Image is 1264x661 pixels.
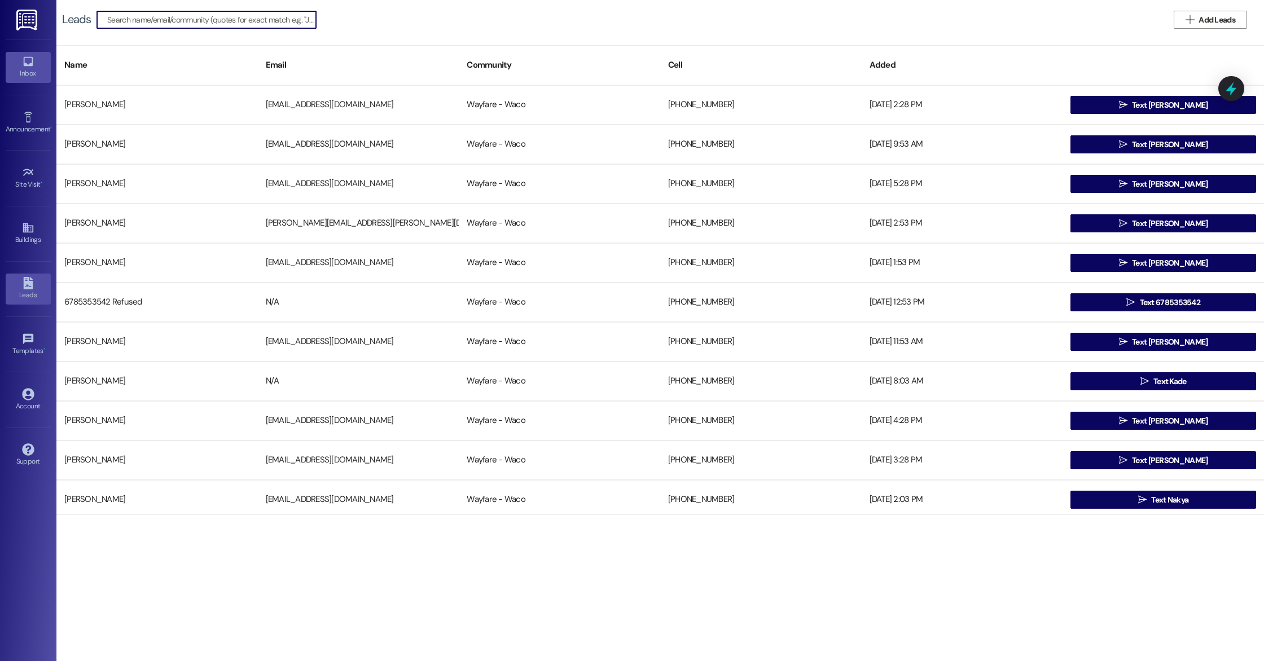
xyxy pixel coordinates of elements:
div: [PHONE_NUMBER] [660,409,862,432]
span: Text [PERSON_NAME] [1132,178,1208,190]
div: Wayfare - Waco [459,488,660,511]
button: Add Leads [1174,11,1247,29]
div: [DATE] 2:53 PM [862,212,1063,235]
div: [PERSON_NAME] [56,409,258,432]
div: [PERSON_NAME] [56,488,258,511]
div: [PHONE_NUMBER] [660,330,862,353]
div: [EMAIL_ADDRESS][DOMAIN_NAME] [258,252,459,274]
div: [DATE] 1:53 PM [862,252,1063,274]
div: [PHONE_NUMBER] [660,252,862,274]
span: Text [PERSON_NAME] [1132,336,1208,348]
div: [PHONE_NUMBER] [660,133,862,156]
a: Inbox [6,52,51,82]
button: Text [PERSON_NAME] [1070,333,1256,351]
i:  [1119,219,1127,228]
div: [DATE] 3:28 PM [862,449,1063,471]
span: • [43,345,45,353]
div: [PERSON_NAME] [56,449,258,471]
div: [PHONE_NUMBER] [660,291,862,314]
div: [PERSON_NAME] [56,173,258,195]
div: Name [56,51,258,79]
div: [DATE] 8:03 AM [862,370,1063,393]
div: [PERSON_NAME][EMAIL_ADDRESS][PERSON_NAME][DOMAIN_NAME] [258,212,459,235]
div: Wayfare - Waco [459,449,660,471]
div: [DATE] 4:28 PM [862,409,1063,432]
div: [DATE] 2:03 PM [862,488,1063,511]
span: • [50,124,52,131]
div: N/A [258,370,459,393]
div: Wayfare - Waco [459,252,660,274]
i:  [1119,179,1127,188]
span: Text 6785353542 [1140,297,1201,309]
i:  [1119,258,1127,267]
i:  [1119,100,1127,109]
button: Text [PERSON_NAME] [1070,96,1256,114]
button: Text [PERSON_NAME] [1070,214,1256,232]
div: [EMAIL_ADDRESS][DOMAIN_NAME] [258,449,459,471]
i:  [1140,377,1149,386]
i:  [1119,416,1127,425]
div: [PHONE_NUMBER] [660,212,862,235]
a: Templates • [6,329,51,360]
div: [PERSON_NAME] [56,330,258,353]
img: ResiDesk Logo [16,10,39,30]
span: Text [PERSON_NAME] [1132,415,1208,427]
div: [PHONE_NUMBER] [660,488,862,511]
i:  [1119,140,1127,149]
div: Cell [660,51,862,79]
div: [PERSON_NAME] [56,212,258,235]
div: Wayfare - Waco [459,291,660,314]
div: [DATE] 2:28 PM [862,94,1063,116]
span: Text Nakya [1151,494,1188,506]
button: Text [PERSON_NAME] [1070,175,1256,193]
div: [PHONE_NUMBER] [660,173,862,195]
div: Community [459,51,660,79]
span: Text [PERSON_NAME] [1132,99,1208,111]
div: Wayfare - Waco [459,133,660,156]
a: Account [6,385,51,415]
i:  [1186,15,1194,24]
span: Add Leads [1199,14,1235,26]
div: [PERSON_NAME] [56,94,258,116]
div: [PHONE_NUMBER] [660,94,862,116]
div: Wayfare - Waco [459,330,660,353]
span: Text Kade [1153,376,1187,387]
a: Leads [6,274,51,304]
div: Leads [62,14,91,25]
div: [PERSON_NAME] [56,252,258,274]
span: Text [PERSON_NAME] [1132,139,1208,151]
div: [PERSON_NAME] [56,370,258,393]
button: Text Kade [1070,372,1256,390]
div: [DATE] 9:53 AM [862,133,1063,156]
button: Text [PERSON_NAME] [1070,254,1256,272]
button: Text 6785353542 [1070,293,1256,311]
div: [EMAIL_ADDRESS][DOMAIN_NAME] [258,173,459,195]
span: Text [PERSON_NAME] [1132,455,1208,466]
div: N/A [258,291,459,314]
div: Wayfare - Waco [459,173,660,195]
div: [EMAIL_ADDRESS][DOMAIN_NAME] [258,330,459,353]
button: Text [PERSON_NAME] [1070,412,1256,430]
div: [PHONE_NUMBER] [660,370,862,393]
div: [DATE] 11:53 AM [862,330,1063,353]
i:  [1119,337,1127,346]
div: Added [862,51,1063,79]
span: Text [PERSON_NAME] [1132,218,1208,230]
button: Text [PERSON_NAME] [1070,451,1256,469]
a: Site Visit • [6,163,51,193]
div: [EMAIL_ADDRESS][DOMAIN_NAME] [258,94,459,116]
div: 6785353542 Refused [56,291,258,314]
div: [EMAIL_ADDRESS][DOMAIN_NAME] [258,409,459,432]
i:  [1126,298,1135,307]
div: Wayfare - Waco [459,212,660,235]
input: Search name/email/community (quotes for exact match e.g. "John Smith") [107,12,316,28]
span: • [41,179,42,187]
div: Wayfare - Waco [459,370,660,393]
div: [EMAIL_ADDRESS][DOMAIN_NAME] [258,488,459,511]
i:  [1138,495,1147,504]
i:  [1119,456,1127,465]
button: Text [PERSON_NAME] [1070,135,1256,153]
div: [DATE] 12:53 PM [862,291,1063,314]
span: Text [PERSON_NAME] [1132,257,1208,269]
div: Email [258,51,459,79]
